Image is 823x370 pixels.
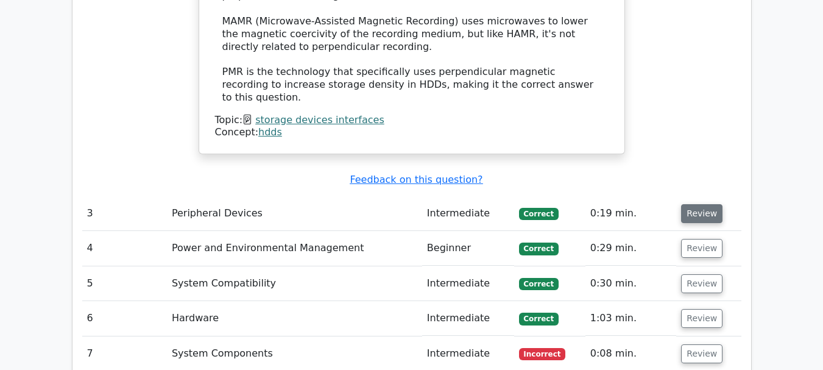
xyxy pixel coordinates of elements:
[585,196,677,231] td: 0:19 min.
[82,266,167,301] td: 5
[519,313,559,325] span: Correct
[422,266,514,301] td: Intermediate
[681,239,722,258] button: Review
[82,196,167,231] td: 3
[422,301,514,336] td: Intermediate
[519,348,566,360] span: Incorrect
[350,174,482,185] a: Feedback on this question?
[167,196,422,231] td: Peripheral Devices
[167,266,422,301] td: System Compatibility
[519,208,559,220] span: Correct
[82,231,167,266] td: 4
[681,274,722,293] button: Review
[258,126,282,138] a: hdds
[585,301,677,336] td: 1:03 min.
[681,204,722,223] button: Review
[585,231,677,266] td: 0:29 min.
[167,231,422,266] td: Power and Environmental Management
[422,196,514,231] td: Intermediate
[167,301,422,336] td: Hardware
[422,231,514,266] td: Beginner
[215,126,609,139] div: Concept:
[82,301,167,336] td: 6
[585,266,677,301] td: 0:30 min.
[255,114,384,126] a: storage devices interfaces
[519,278,559,290] span: Correct
[215,114,609,127] div: Topic:
[681,309,722,328] button: Review
[681,344,722,363] button: Review
[519,243,559,255] span: Correct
